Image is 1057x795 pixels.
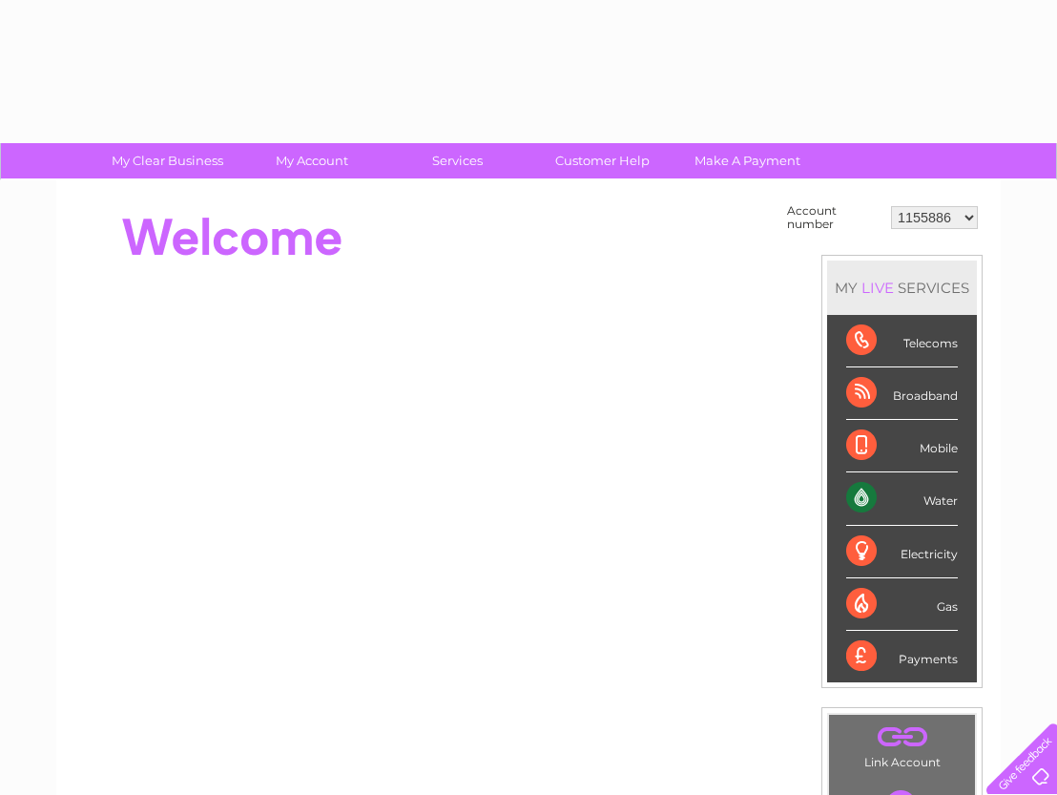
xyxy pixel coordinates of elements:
div: Mobile [846,420,958,472]
div: Telecoms [846,315,958,367]
div: MY SERVICES [827,261,977,315]
div: Payments [846,631,958,682]
div: LIVE [858,279,898,297]
div: Gas [846,578,958,631]
a: Services [379,143,536,178]
td: Account number [782,199,886,236]
a: Make A Payment [669,143,826,178]
a: My Clear Business [89,143,246,178]
td: Link Account [828,714,976,774]
div: Water [846,472,958,525]
a: My Account [234,143,391,178]
div: Broadband [846,367,958,420]
a: . [834,720,970,753]
div: Electricity [846,526,958,578]
a: Customer Help [524,143,681,178]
